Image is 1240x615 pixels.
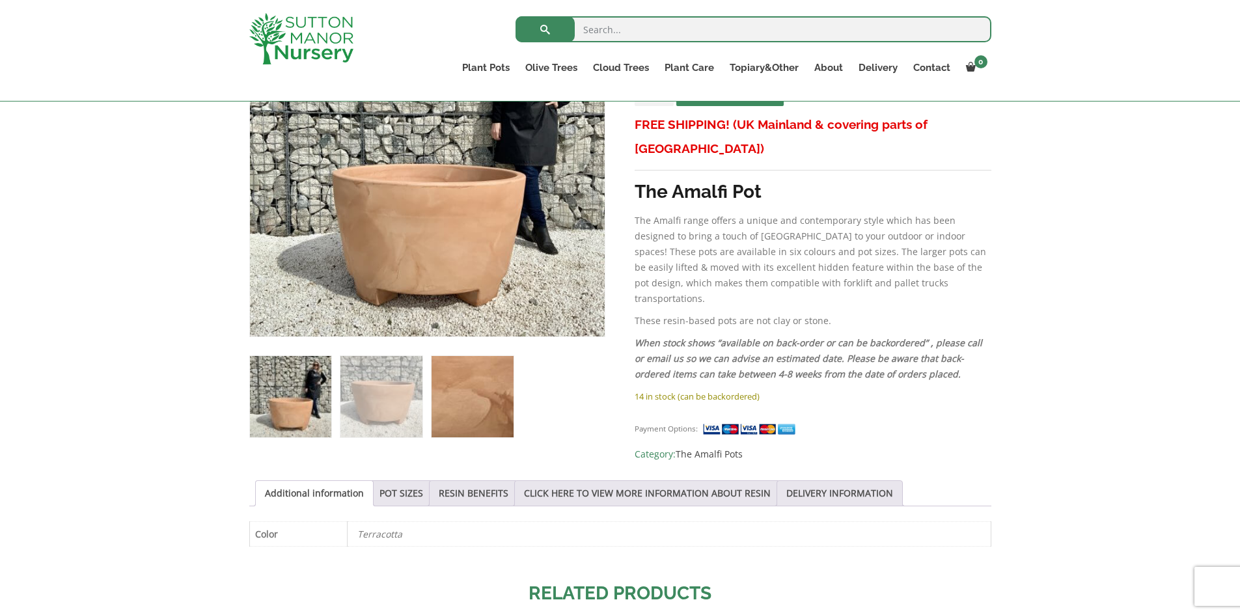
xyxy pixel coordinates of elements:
th: Color [249,521,347,546]
small: Payment Options: [635,424,698,433]
p: 14 in stock (can be backordered) [635,389,991,404]
img: The Amalfi Pot 100 Colour Terracotta - Image 2 [340,356,422,437]
a: Contact [905,59,958,77]
p: The Amalfi range offers a unique and contemporary style which has been designed to bring a touch ... [635,213,991,307]
a: The Amalfi Pots [676,448,743,460]
a: Topiary&Other [722,59,806,77]
table: Product Details [249,521,991,547]
a: Plant Pots [454,59,517,77]
a: Additional information [265,481,364,506]
a: 0 [958,59,991,77]
a: About [806,59,851,77]
a: RESIN BENEFITS [439,481,508,506]
img: logo [249,13,353,64]
input: Search... [516,16,991,42]
em: When stock shows “available on back-order or can be backordered” , please call or email us so we ... [635,336,982,380]
a: Olive Trees [517,59,585,77]
a: DELIVERY INFORMATION [786,481,893,506]
p: These resin-based pots are not clay or stone. [635,313,991,329]
h2: Related products [249,580,991,607]
a: POT SIZES [379,481,423,506]
a: Cloud Trees [585,59,657,77]
strong: The Amalfi Pot [635,181,762,202]
span: 0 [974,55,987,68]
a: Delivery [851,59,905,77]
a: Plant Care [657,59,722,77]
a: CLICK HERE TO VIEW MORE INFORMATION ABOUT RESIN [524,481,771,506]
img: The Amalfi Pot 100 Colour Terracotta [250,356,331,437]
p: Terracotta [357,522,981,546]
img: The Amalfi Pot 100 Colour Terracotta - Image 3 [432,356,513,437]
h3: FREE SHIPPING! (UK Mainland & covering parts of [GEOGRAPHIC_DATA]) [635,113,991,161]
span: Category: [635,446,991,462]
img: payment supported [702,422,800,436]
